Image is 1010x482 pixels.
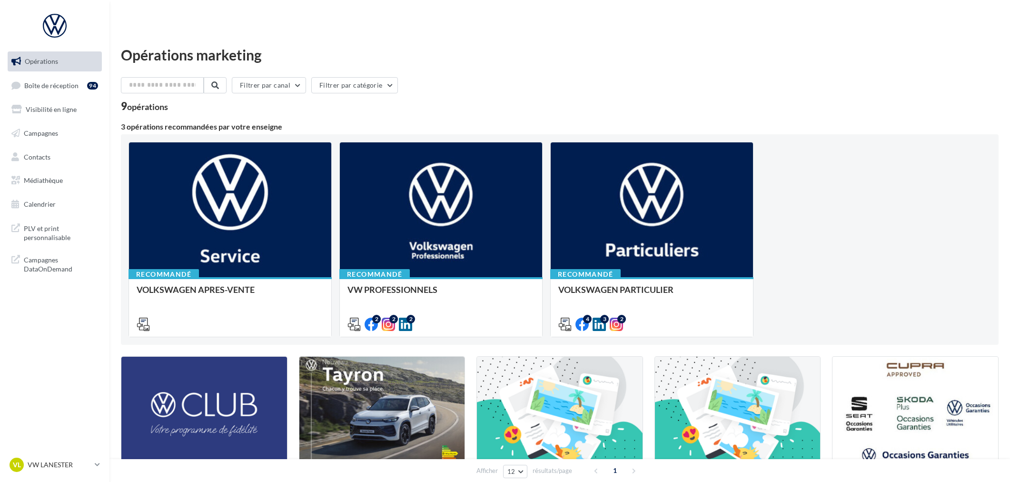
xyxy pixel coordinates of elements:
[13,460,21,470] span: VL
[372,315,381,323] div: 2
[600,315,609,323] div: 3
[550,269,621,280] div: Recommandé
[121,123,999,131] div: 3 opérations recommandées par votre enseigne
[127,102,168,111] div: opérations
[6,51,104,71] a: Opérations
[129,269,199,280] div: Recommandé
[24,176,63,184] span: Médiathèque
[24,152,50,161] span: Contacts
[24,222,98,242] span: PLV et print personnalisable
[121,101,168,111] div: 9
[607,463,623,478] span: 1
[476,466,498,475] span: Afficher
[533,466,572,475] span: résultats/page
[6,171,104,191] a: Médiathèque
[6,194,104,214] a: Calendrier
[389,315,398,323] div: 2
[24,129,58,137] span: Campagnes
[6,147,104,167] a: Contacts
[6,218,104,246] a: PLV et print personnalisable
[28,460,91,470] p: VW LANESTER
[87,82,98,90] div: 94
[8,456,102,474] a: VL VW LANESTER
[503,465,527,478] button: 12
[26,105,77,113] span: Visibilité en ligne
[558,284,673,295] span: VOLKSWAGEN PARTICULIER
[6,250,104,278] a: Campagnes DataOnDemand
[24,253,98,274] span: Campagnes DataOnDemand
[25,57,58,65] span: Opérations
[24,81,79,89] span: Boîte de réception
[406,315,415,323] div: 2
[507,468,515,475] span: 12
[347,284,437,295] span: VW PROFESSIONNELS
[583,315,592,323] div: 4
[232,77,306,93] button: Filtrer par canal
[6,100,104,120] a: Visibilité en ligne
[978,450,1000,472] iframe: Intercom live chat
[339,269,410,280] div: Recommandé
[137,284,255,295] span: VOLKSWAGEN APRES-VENTE
[311,77,398,93] button: Filtrer par catégorie
[121,48,999,62] div: Opérations marketing
[6,123,104,143] a: Campagnes
[24,200,56,208] span: Calendrier
[617,315,626,323] div: 2
[6,75,104,96] a: Boîte de réception94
